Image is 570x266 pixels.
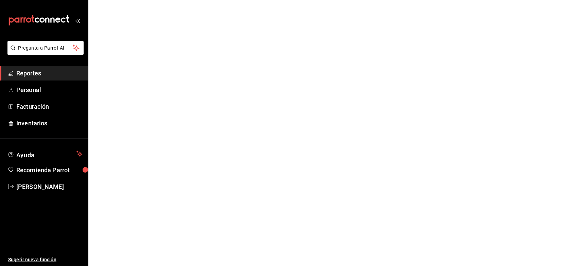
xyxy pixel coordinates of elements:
[16,69,83,78] span: Reportes
[18,45,73,52] span: Pregunta a Parrot AI
[8,256,83,263] span: Sugerir nueva función
[16,102,83,111] span: Facturación
[16,150,74,158] span: Ayuda
[75,18,80,23] button: open_drawer_menu
[16,85,83,94] span: Personal
[16,182,83,191] span: [PERSON_NAME]
[7,41,84,55] button: Pregunta a Parrot AI
[5,49,84,56] a: Pregunta a Parrot AI
[16,165,83,175] span: Recomienda Parrot
[16,119,83,128] span: Inventarios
